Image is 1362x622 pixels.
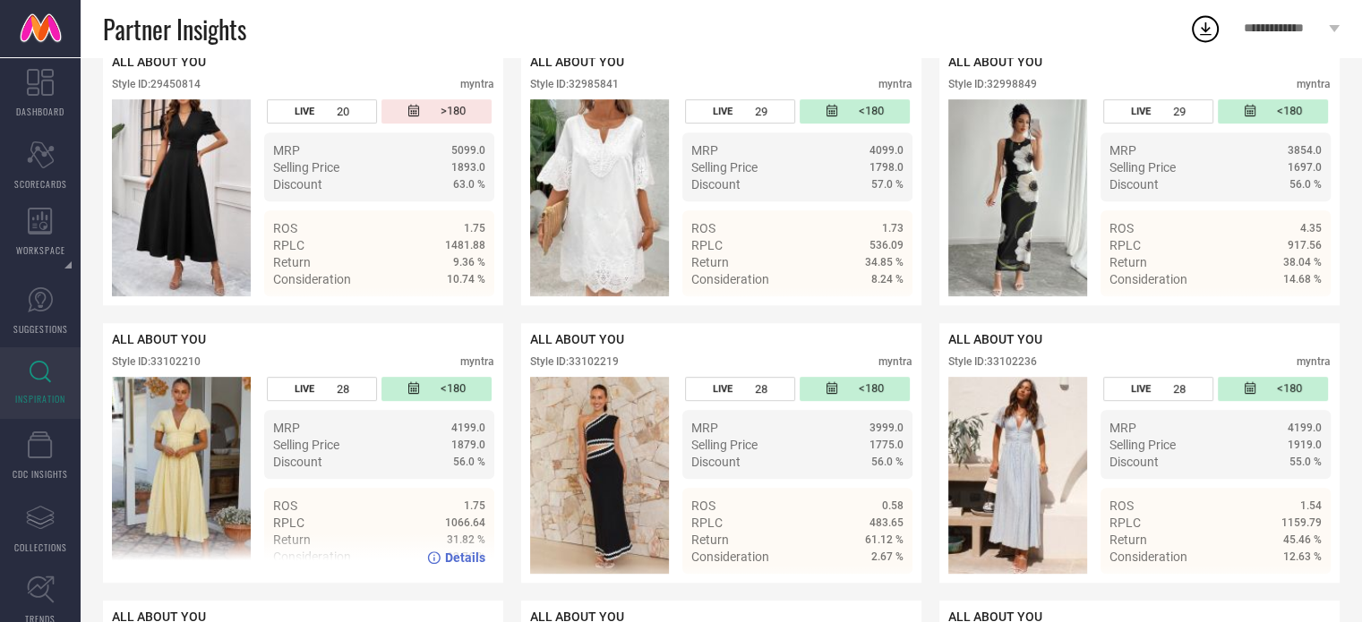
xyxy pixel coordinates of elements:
span: Discount [1109,177,1159,192]
span: 45.46 % [1283,533,1322,546]
div: myntra [460,355,494,368]
span: Selling Price [273,438,339,452]
span: 1893.0 [451,161,485,174]
span: INSPIRATION [15,392,65,405]
span: Discount [1109,455,1159,469]
span: ALL ABOUT YOU [530,55,624,69]
span: ALL ABOUT YOU [948,332,1042,346]
span: Details [445,304,485,319]
span: Discount [273,177,322,192]
span: Selling Price [691,438,758,452]
span: ROS [1109,221,1134,235]
div: Number of days since the style was first listed on the platform [1218,99,1328,124]
span: 29 [1173,105,1186,118]
span: ALL ABOUT YOU [530,332,624,346]
span: 1066.64 [445,516,485,529]
span: 4.35 [1300,222,1322,234]
span: MRP [691,143,718,158]
span: <180 [1277,104,1302,119]
div: Style ID: 33102210 [112,355,201,368]
div: Number of days the style has been live on the platform [267,377,377,401]
div: Number of days the style has been live on the platform [685,99,795,124]
span: 1879.0 [451,439,485,451]
span: 20 [337,105,349,118]
div: Number of days the style has been live on the platform [685,377,795,401]
span: ROS [273,498,297,513]
span: LIVE [713,383,732,395]
span: 57.0 % [871,178,904,191]
div: myntra [878,78,912,90]
div: Click to view image [112,377,251,574]
span: Discount [273,455,322,469]
span: 9.36 % [453,256,485,268]
span: 56.0 % [871,456,904,468]
a: Details [427,550,485,565]
img: Style preview image [112,99,251,296]
span: Partner Insights [103,11,246,47]
span: <180 [441,381,466,396]
div: Click to view image [948,377,1087,574]
span: 28 [337,382,349,396]
span: 14.68 % [1283,273,1322,285]
div: Click to view image [530,99,669,296]
span: Selling Price [691,160,758,175]
span: 5099.0 [451,144,485,157]
span: 8.24 % [871,273,904,285]
span: Consideration [1109,550,1187,564]
span: 55.0 % [1289,456,1322,468]
span: Return [691,255,729,269]
a: Details [1263,304,1322,319]
span: MRP [1109,421,1136,435]
div: Number of days since the style was first listed on the platform [800,377,910,401]
div: myntra [878,355,912,368]
img: Style preview image [530,99,669,296]
span: RPLC [273,238,304,252]
div: Number of days since the style was first listed on the platform [381,377,492,401]
div: Style ID: 29450814 [112,78,201,90]
span: CDC INSIGHTS [13,467,68,481]
span: MRP [273,421,300,435]
span: COLLECTIONS [14,541,67,554]
span: Discount [691,177,741,192]
span: Return [273,255,311,269]
span: ALL ABOUT YOU [948,55,1042,69]
span: <180 [1277,381,1302,396]
span: LIVE [713,106,732,117]
span: RPLC [691,515,723,530]
span: SUGGESTIONS [13,322,68,336]
span: RPLC [273,515,304,530]
span: 483.65 [869,516,904,529]
span: 1481.88 [445,239,485,251]
span: ROS [691,498,715,513]
div: Number of days the style has been live on the platform [1103,377,1213,401]
div: Click to view image [112,99,251,296]
span: 38.04 % [1283,256,1322,268]
span: LIVE [1131,383,1151,395]
div: Number of days the style has been live on the platform [1103,99,1213,124]
span: 1697.0 [1288,161,1322,174]
span: Return [1109,533,1147,547]
span: 4199.0 [451,422,485,434]
span: MRP [691,421,718,435]
a: Details [1263,582,1322,596]
span: RPLC [1109,238,1141,252]
span: 1.54 [1300,499,1322,512]
img: Style preview image [112,377,251,574]
span: MRP [1109,143,1136,158]
span: DASHBOARD [16,105,64,118]
span: Details [863,304,904,319]
span: 56.0 % [1289,178,1322,191]
span: ROS [691,221,715,235]
span: 56.0 % [453,456,485,468]
span: 1.75 [464,222,485,234]
div: Style ID: 33102219 [530,355,619,368]
span: Selling Price [273,160,339,175]
span: LIVE [1131,106,1151,117]
span: 61.12 % [865,533,904,546]
span: 1775.0 [869,439,904,451]
span: 1798.0 [869,161,904,174]
span: >180 [441,104,466,119]
span: <180 [859,104,884,119]
div: Style ID: 32998849 [948,78,1037,90]
span: 1.73 [882,222,904,234]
